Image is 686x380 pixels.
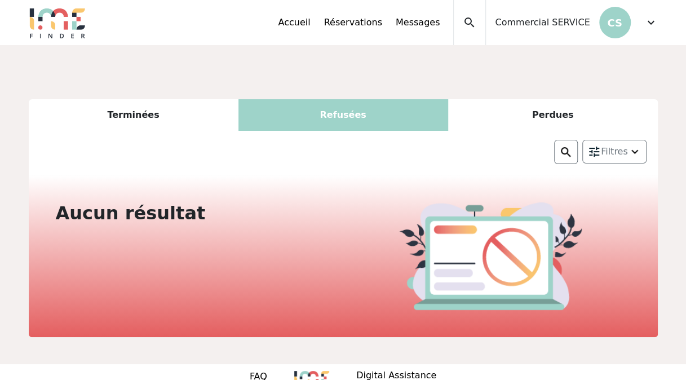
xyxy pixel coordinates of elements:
[628,145,641,158] img: arrow_down.png
[396,16,440,29] a: Messages
[56,202,337,224] h2: Aucun résultat
[601,145,628,158] span: Filtres
[587,145,601,158] img: setting.png
[29,7,86,38] img: Logo.png
[495,16,590,29] span: Commercial SERVICE
[278,16,310,29] a: Accueil
[29,99,238,131] div: Terminées
[599,7,631,38] p: CS
[448,99,658,131] div: Perdues
[463,16,476,29] span: search
[324,16,382,29] a: Réservations
[399,202,582,310] img: cancel.png
[644,16,658,29] span: expand_more
[238,99,448,131] div: Refusées
[559,145,573,159] img: search.png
